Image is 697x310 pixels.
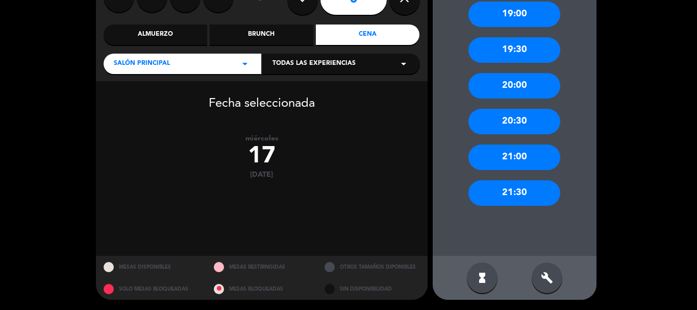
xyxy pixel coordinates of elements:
div: OTROS TAMAÑOS DIPONIBLES [317,256,428,278]
div: 20:00 [468,73,560,99]
span: Salón Principal [114,59,170,69]
div: 19:30 [468,37,560,63]
div: SOLO MESAS BLOQUEADAS [96,278,207,300]
div: MESAS DISPONIBLES [96,256,207,278]
div: Almuerzo [104,25,207,45]
i: build [541,272,553,284]
div: [DATE] [96,171,428,179]
div: 19:00 [468,2,560,27]
div: 21:30 [468,180,560,206]
div: MESAS BLOQUEADAS [206,278,317,300]
i: hourglass_full [476,272,488,284]
div: 21:00 [468,145,560,170]
div: Cena [316,25,419,45]
div: SIN DISPONIBILIDAD [317,278,428,300]
i: arrow_drop_down [239,58,251,70]
div: 20:30 [468,109,560,134]
span: Todas las experiencias [272,59,356,69]
div: 17 [96,143,428,171]
div: Fecha seleccionada [96,81,428,114]
div: MESAS RESTRINGIDAS [206,256,317,278]
div: Brunch [210,25,313,45]
i: arrow_drop_down [397,58,410,70]
div: miércoles [96,134,428,143]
